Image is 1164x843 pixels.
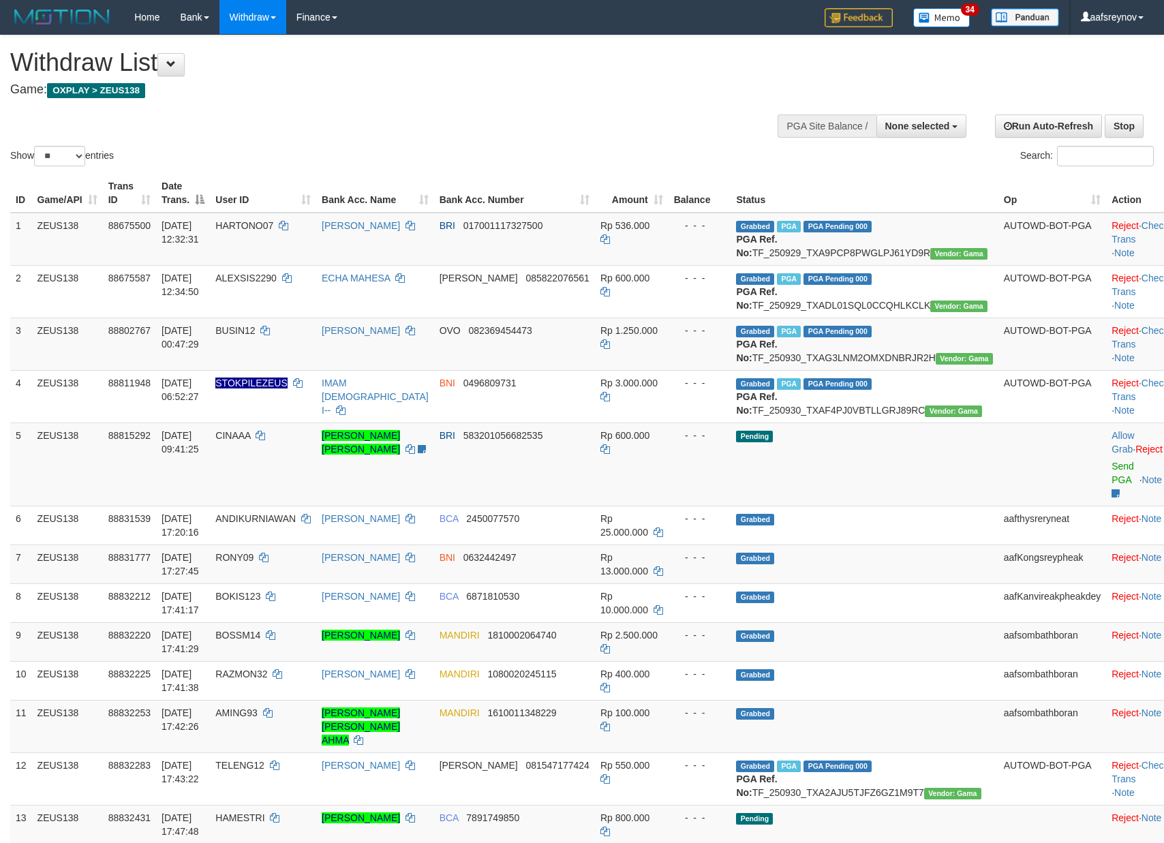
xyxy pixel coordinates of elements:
[736,391,777,416] b: PGA Ref. No:
[736,813,773,825] span: Pending
[995,114,1102,138] a: Run Auto-Refresh
[600,513,648,538] span: Rp 25.000.000
[674,324,726,337] div: - - -
[825,8,893,27] img: Feedback.jpg
[1112,707,1139,718] a: Reject
[440,669,480,679] span: MANDIRI
[600,669,649,679] span: Rp 400.000
[108,630,151,641] span: 88832220
[731,752,998,805] td: TF_250930_TXA2AJU5TJFZ6GZ1M9T7
[777,221,801,232] span: Marked by aaftrukkakada
[32,700,103,752] td: ZEUS138
[803,221,872,232] span: PGA Pending
[930,248,987,260] span: Vendor URL: https://trx31.1velocity.biz
[487,707,556,718] span: Copy 1610011348229 to clipboard
[108,273,151,283] span: 88675587
[736,286,777,311] b: PGA Ref. No:
[322,630,400,641] a: [PERSON_NAME]
[32,370,103,423] td: ZEUS138
[991,8,1059,27] img: panduan.png
[1114,247,1135,258] a: Note
[674,512,726,525] div: - - -
[777,378,801,390] span: Marked by aafsreyleap
[32,545,103,583] td: ZEUS138
[1112,591,1139,602] a: Reject
[108,552,151,563] span: 88831777
[162,220,199,245] span: [DATE] 12:32:31
[10,146,114,166] label: Show entries
[998,661,1106,700] td: aafsombathboran
[674,758,726,772] div: - - -
[162,325,199,350] span: [DATE] 00:47:29
[468,325,532,336] span: Copy 082369454473 to clipboard
[322,513,400,524] a: [PERSON_NAME]
[674,667,726,681] div: - - -
[1112,812,1139,823] a: Reject
[10,700,32,752] td: 11
[466,513,519,524] span: Copy 2450077570 to clipboard
[1105,114,1144,138] a: Stop
[674,551,726,564] div: - - -
[998,318,1106,370] td: AUTOWD-BOT-PGA
[1112,325,1139,336] a: Reject
[162,513,199,538] span: [DATE] 17:20:16
[440,552,455,563] span: BNI
[731,318,998,370] td: TF_250930_TXAG3LNM2OMXDNBRJR2H
[736,378,774,390] span: Grabbed
[10,213,32,266] td: 1
[322,812,400,823] a: [PERSON_NAME]
[600,220,649,231] span: Rp 536.000
[10,174,32,213] th: ID
[998,506,1106,545] td: aafthysreryneat
[674,271,726,285] div: - - -
[731,174,998,213] th: Status
[108,220,151,231] span: 88675500
[1112,461,1134,485] a: Send PGA
[10,318,32,370] td: 3
[440,378,455,388] span: BNI
[103,174,156,213] th: Trans ID: activate to sort column ascending
[736,669,774,681] span: Grabbed
[998,213,1106,266] td: AUTOWD-BOT-PGA
[440,273,518,283] span: [PERSON_NAME]
[1112,669,1139,679] a: Reject
[463,378,517,388] span: Copy 0496809731 to clipboard
[736,773,777,798] b: PGA Ref. No:
[674,706,726,720] div: - - -
[1112,630,1139,641] a: Reject
[777,761,801,772] span: Marked by aafpengsreynich
[162,630,199,654] span: [DATE] 17:41:29
[162,591,199,615] span: [DATE] 17:41:17
[215,325,255,336] span: BUSIN12
[162,812,199,837] span: [DATE] 17:47:48
[600,273,649,283] span: Rp 600.000
[669,174,731,213] th: Balance
[1112,430,1135,455] span: ·
[777,326,801,337] span: Marked by aafsreyleap
[736,553,774,564] span: Grabbed
[1057,146,1154,166] input: Search:
[525,273,589,283] span: Copy 085822076561 to clipboard
[924,788,981,799] span: Vendor URL: https://trx31.1velocity.biz
[731,213,998,266] td: TF_250929_TXA9PCP8PWGLPJ61YD9R
[434,174,595,213] th: Bank Acc. Number: activate to sort column ascending
[803,378,872,390] span: PGA Pending
[215,552,254,563] span: RONY09
[32,661,103,700] td: ZEUS138
[803,326,872,337] span: PGA Pending
[466,812,519,823] span: Copy 7891749850 to clipboard
[1142,552,1162,563] a: Note
[215,591,260,602] span: BOKIS123
[108,760,151,771] span: 88832283
[1112,513,1139,524] a: Reject
[215,707,257,718] span: AMING93
[1114,352,1135,363] a: Note
[215,513,296,524] span: ANDIKURNIAWAN
[32,506,103,545] td: ZEUS138
[998,174,1106,213] th: Op: activate to sort column ascending
[440,591,459,602] span: BCA
[10,265,32,318] td: 2
[998,622,1106,661] td: aafsombathboran
[322,430,400,455] a: [PERSON_NAME] [PERSON_NAME]
[525,760,589,771] span: Copy 081547177424 to clipboard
